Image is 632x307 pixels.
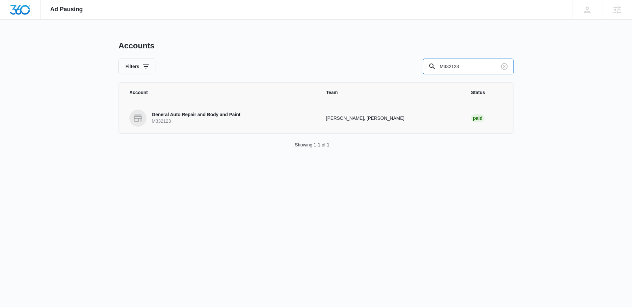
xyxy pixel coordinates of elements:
p: M332123 [152,118,240,125]
h1: Accounts [118,41,154,51]
button: Filters [118,59,155,74]
p: Showing 1-1 of 1 [295,141,329,148]
button: Clear [499,61,510,72]
span: Status [471,89,503,96]
span: Team [326,89,455,96]
p: General Auto Repair and Body and Paint [152,112,240,118]
a: General Auto Repair and Body and PaintM332123 [129,110,310,127]
p: [PERSON_NAME], [PERSON_NAME] [326,115,455,122]
span: Ad Pausing [50,6,83,13]
span: Account [129,89,310,96]
input: Search By Account Number [423,59,513,74]
div: Paid [471,114,485,122]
